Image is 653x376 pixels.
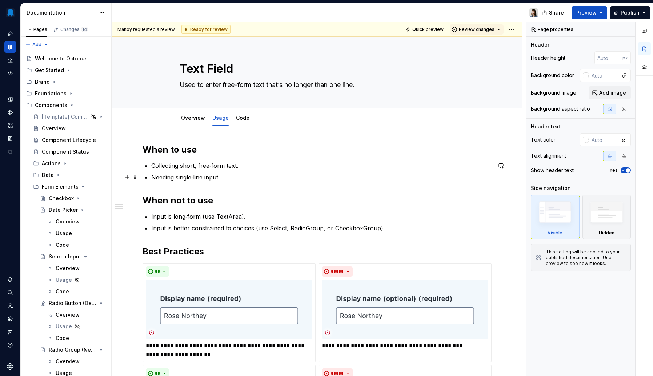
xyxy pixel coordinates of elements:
a: Component Lifecycle [30,134,108,146]
div: Side navigation [531,185,571,192]
div: Overview [56,218,80,225]
p: Collecting short, free‑form text. [151,161,492,170]
input: Auto [589,69,618,82]
a: Settings [4,313,16,325]
div: Components [23,99,108,111]
div: Data [30,169,108,181]
a: Checkbox [37,193,108,204]
div: Usage [209,110,232,125]
span: Mandy [117,27,132,32]
div: Code [56,288,69,295]
p: Needing single‑line input. [151,173,492,182]
div: Overview [178,110,208,125]
a: Usage [44,321,108,332]
a: Usage [44,274,108,286]
a: Analytics [4,54,16,66]
div: Brand [35,78,50,86]
div: Background image [531,89,576,96]
span: Share [549,9,564,16]
div: Ready for review [181,25,231,34]
div: Welcome to Octopus Design System [35,55,95,62]
div: Radio Group (New) [49,346,97,353]
a: Code automation [4,67,16,79]
div: Data [42,171,54,179]
span: Review changes [459,27,494,32]
div: Pages [26,27,47,32]
a: Radio Group (New) [37,344,108,356]
div: Actions [30,158,108,169]
img: 56a2797e-d46d-4355-8026-5edee5b1b53d.png [146,280,312,339]
div: Overview [56,311,80,318]
div: Form Elements [30,181,108,193]
div: Invite team [4,300,16,312]
div: Code [56,335,69,342]
div: Changes [60,27,88,32]
div: Usage [56,276,72,284]
button: Notifications [4,274,16,285]
textarea: Used to enter free-form text that’s no longer than one line. [178,79,453,91]
div: Documentation [4,41,16,53]
div: Hidden [599,230,614,236]
div: Home [4,28,16,40]
div: Text color [531,136,556,143]
a: Data sources [4,146,16,158]
div: Assets [4,120,16,131]
div: Background color [531,72,574,79]
a: Overview [30,123,108,134]
button: Add [23,40,51,50]
button: Preview [572,6,607,19]
a: Overview [44,356,108,367]
div: Component Status [42,148,89,155]
strong: When not to use [143,195,213,206]
div: Radio Button (Deprecated) [49,300,97,307]
div: Hidden [582,195,631,239]
div: Brand [23,76,108,88]
div: Code [56,241,69,249]
textarea: Text Field [178,60,453,78]
div: Visible [548,230,562,236]
a: Code [44,239,108,251]
div: Search Input [49,253,81,260]
div: Header text [531,123,560,130]
a: Components [4,107,16,118]
button: Quick preview [403,24,447,35]
a: Storybook stories [4,133,16,145]
a: Code [236,115,249,121]
a: Date Picker [37,204,108,216]
a: Overview [181,115,205,121]
a: Overview [44,309,108,321]
a: Search Input [37,251,108,262]
div: Overview [56,358,80,365]
span: Add [32,42,41,48]
img: fcf53608-4560-46b3-9ec6-dbe177120620.png [6,8,15,17]
div: Component Lifecycle [42,136,96,144]
div: Get Started [35,67,64,74]
div: Search ⌘K [4,287,16,298]
button: Contact support [4,326,16,338]
button: Add image [589,86,631,99]
a: Usage [212,115,229,121]
div: Show header text [531,167,574,174]
button: Review changes [450,24,504,35]
span: Publish [621,9,640,16]
div: Foundations [23,88,108,99]
a: Design tokens [4,94,16,105]
a: Overview [44,262,108,274]
div: Header height [531,54,565,62]
a: Usage [44,227,108,239]
div: Overview [42,125,66,132]
div: Overview [56,265,80,272]
button: Publish [610,6,650,19]
div: Header [531,41,549,48]
div: Checkbox [49,195,74,202]
div: Date Picker [49,206,78,214]
input: Auto [589,133,618,146]
p: px [622,55,628,61]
